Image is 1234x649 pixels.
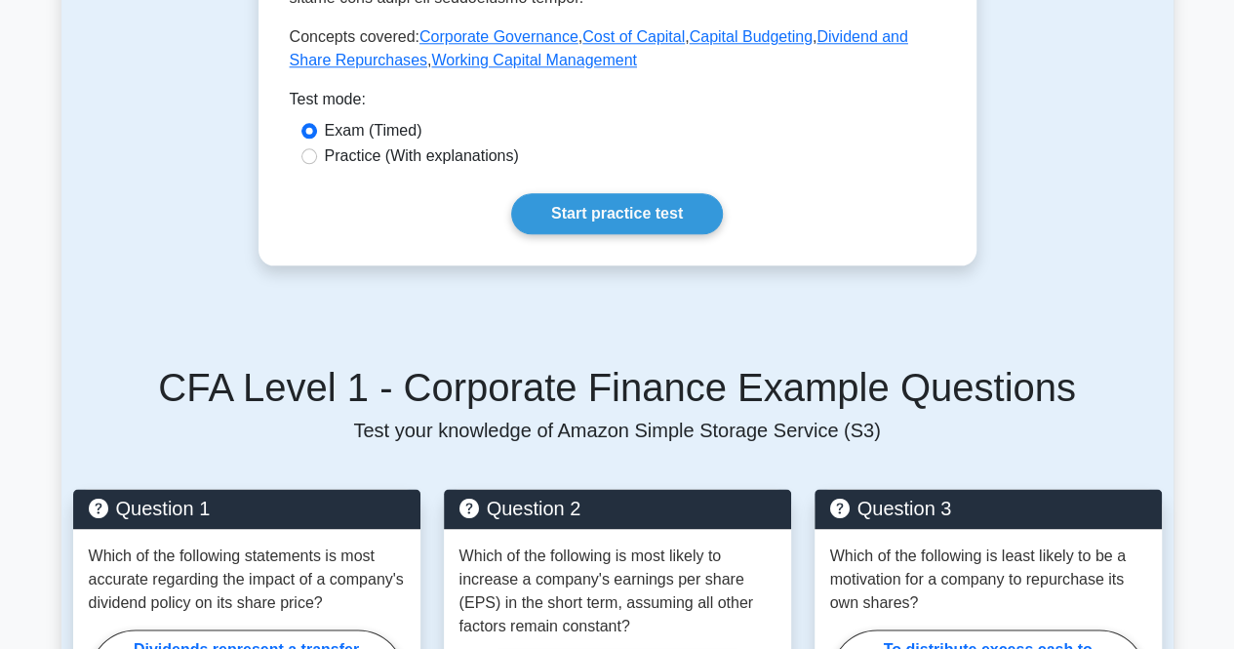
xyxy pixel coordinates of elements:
[830,497,1146,520] h5: Question 3
[459,497,776,520] h5: Question 2
[73,419,1162,442] p: Test your knowledge of Amazon Simple Storage Service (S3)
[419,28,578,45] a: Corporate Governance
[290,25,945,72] p: Concepts covered: , , , ,
[690,28,813,45] a: Capital Budgeting
[830,545,1146,615] p: Which of the following is least likely to be a motivation for a company to repurchase its own sha...
[325,144,519,168] label: Practice (With explanations)
[325,119,422,142] label: Exam (Timed)
[89,497,405,520] h5: Question 1
[511,193,723,234] a: Start practice test
[431,52,636,68] a: Working Capital Management
[73,364,1162,411] h5: CFA Level 1 - Corporate Finance Example Questions
[459,545,776,638] p: Which of the following is most likely to increase a company's earnings per share (EPS) in the sho...
[290,88,945,119] div: Test mode:
[582,28,685,45] a: Cost of Capital
[89,545,405,615] p: Which of the following statements is most accurate regarding the impact of a company's dividend p...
